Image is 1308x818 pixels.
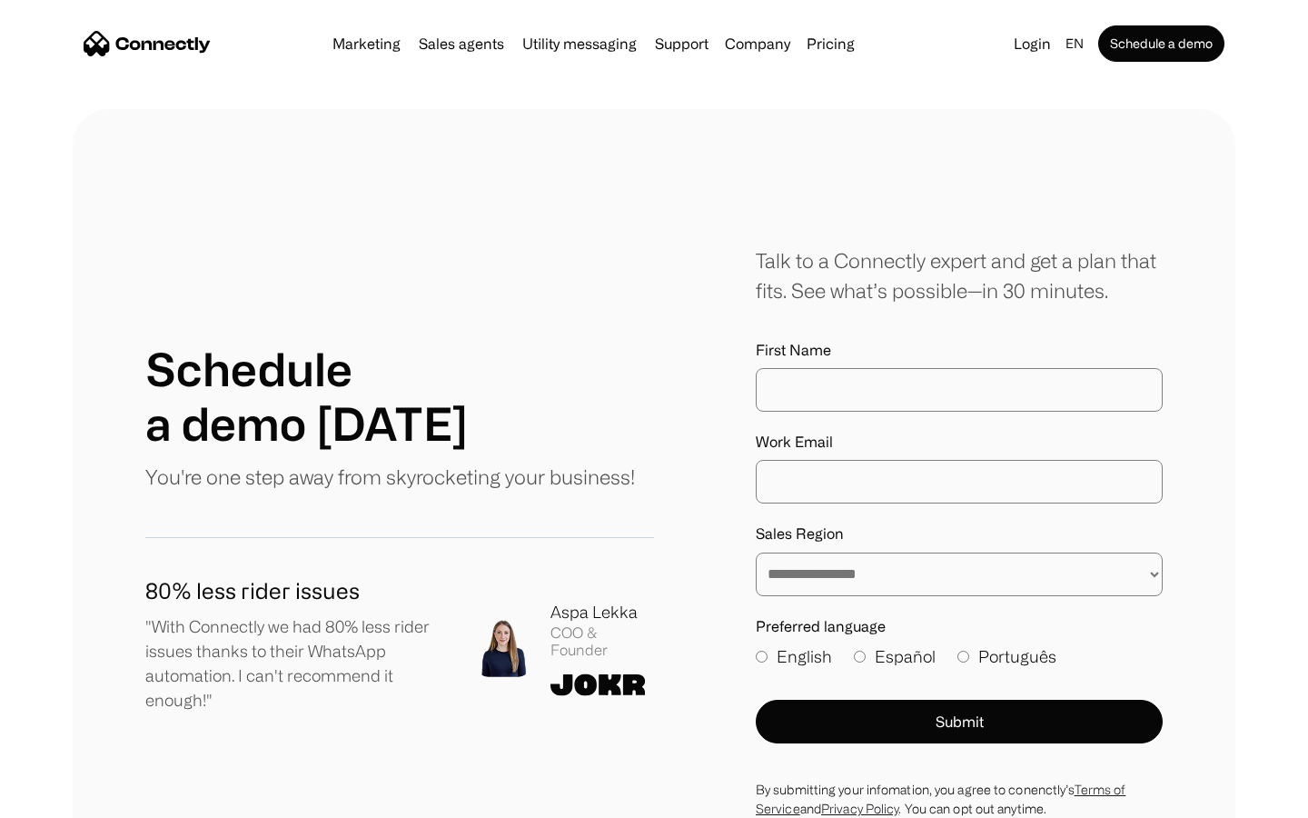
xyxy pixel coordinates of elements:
input: Português [957,651,969,663]
input: English [756,651,768,663]
p: "With Connectly we had 80% less rider issues thanks to their WhatsApp automation. I can't recomme... [145,614,445,713]
a: home [84,30,211,57]
a: Login [1006,31,1058,56]
label: First Name [756,342,1163,359]
div: COO & Founder [550,624,654,659]
div: Talk to a Connectly expert and get a plan that fits. See what’s possible—in 30 minutes. [756,245,1163,305]
div: Company [719,31,796,56]
h1: 80% less rider issues [145,574,445,607]
a: Marketing [325,36,408,51]
div: By submitting your infomation, you agree to conenctly’s and . You can opt out anytime. [756,780,1163,818]
p: You're one step away from skyrocketing your business! [145,462,635,492]
input: Español [854,651,866,663]
label: Sales Region [756,525,1163,543]
label: English [756,644,832,669]
div: Aspa Lekka [550,600,654,624]
a: Terms of Service [756,783,1125,815]
a: Support [648,36,716,51]
button: Submit [756,700,1163,743]
a: Schedule a demo [1098,25,1224,62]
aside: Language selected: English [18,784,109,812]
a: Utility messaging [515,36,644,51]
label: Português [957,644,1056,669]
div: en [1058,31,1095,56]
a: Pricing [799,36,862,51]
ul: Language list [36,786,109,812]
h1: Schedule a demo [DATE] [145,342,468,451]
div: Company [725,31,790,56]
a: Sales agents [411,36,511,51]
div: en [1065,31,1084,56]
label: Español [854,644,936,669]
label: Preferred language [756,618,1163,635]
a: Privacy Policy [821,802,898,815]
label: Work Email [756,434,1163,451]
